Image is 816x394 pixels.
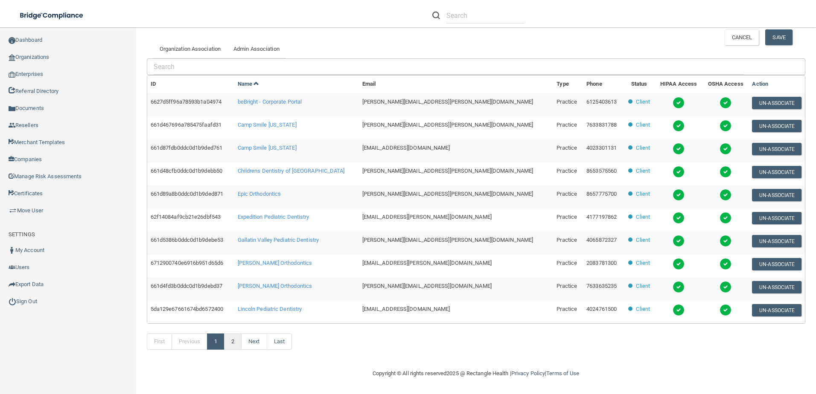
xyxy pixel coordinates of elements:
[362,98,533,105] span: [PERSON_NAME][EMAIL_ADDRESS][PERSON_NAME][DOMAIN_NAME]
[151,98,221,105] span: 6627d5ff96a78593b1a04974
[673,212,685,224] img: tick.e7d51cea.svg
[151,145,222,151] span: 661d87fdb0ddc0d1b9ded761
[586,260,617,266] span: 2083781300
[720,189,731,201] img: tick.e7d51cea.svg
[362,260,492,266] span: [EMAIL_ADDRESS][PERSON_NAME][DOMAIN_NAME]
[636,304,650,314] p: Client
[725,29,759,45] button: Cancel
[720,212,731,224] img: tick.e7d51cea.svg
[624,75,655,93] th: Status
[557,237,577,243] span: Practice
[557,122,577,128] span: Practice
[151,306,223,312] span: 5da129e67661674bd6572400
[636,97,650,107] p: Client
[655,75,702,93] th: HIPAA Access
[13,7,91,24] img: bridge_compliance_login_screen.278c3ca4.svg
[752,143,801,155] button: Un-Associate
[238,122,297,128] span: Camp Smile [US_STATE]
[238,81,259,87] a: Name
[586,98,617,105] span: 6125403613
[636,235,650,245] p: Client
[557,168,577,174] span: Practice
[238,214,309,220] span: Expedition Pediatric Dentistry
[362,145,450,151] span: [EMAIL_ADDRESS][DOMAIN_NAME]
[586,122,617,128] span: 7633831788
[557,145,577,151] span: Practice
[586,283,617,289] span: 7633635235
[9,72,15,78] img: enterprise.0d942306.png
[557,306,577,312] span: Practice
[720,304,731,316] img: tick.e7d51cea.svg
[238,306,302,312] span: Lincoln Pediatric Dentistry
[238,98,302,105] span: beBright - Corporate Portal
[238,260,312,266] span: [PERSON_NAME] Orthodontics
[673,166,685,178] img: tick.e7d51cea.svg
[147,75,234,93] th: ID
[586,145,617,151] span: 4023301131
[636,120,650,130] p: Client
[752,281,801,293] button: Un-Associate
[359,75,554,93] th: Email
[362,214,492,220] span: [EMAIL_ADDRESS][PERSON_NAME][DOMAIN_NAME]
[720,97,731,109] img: tick.e7d51cea.svg
[362,191,533,197] span: [PERSON_NAME][EMAIL_ADDRESS][PERSON_NAME][DOMAIN_NAME]
[752,304,801,316] button: Un-Associate
[636,189,650,199] p: Client
[752,189,801,201] button: Un-Associate
[752,120,801,132] button: Un-Associate
[586,168,617,174] span: 8653575560
[752,212,801,224] button: Un-Associate
[553,75,583,93] th: Type
[557,191,577,197] span: Practice
[238,145,297,151] span: Camp Smile [US_STATE]
[636,166,650,176] p: Client
[673,143,685,155] img: tick.e7d51cea.svg
[636,281,650,291] p: Client
[673,258,685,270] img: tick.e7d51cea.svg
[238,168,345,174] span: Childrens Dentistry of [GEOGRAPHIC_DATA]
[583,75,624,93] th: Phone
[636,212,650,222] p: Client
[752,81,768,87] a: Action
[224,333,242,350] a: 2
[446,8,525,23] input: Search
[151,214,221,220] span: 62f14084af9cb21e26dbf543
[432,12,440,19] img: ic-search.3b580494.png
[720,258,731,270] img: tick.e7d51cea.svg
[586,237,617,243] span: 4065872327
[720,120,731,132] img: tick.e7d51cea.svg
[9,264,15,271] img: icon-users.e205127d.png
[702,75,749,93] th: OSHA Access
[9,37,15,44] img: ic_dashboard_dark.d01f4a41.png
[238,283,312,289] span: [PERSON_NAME] Orthodontics
[557,283,577,289] span: Practice
[362,122,533,128] span: [PERSON_NAME][EMAIL_ADDRESS][PERSON_NAME][DOMAIN_NAME]
[241,333,267,350] a: Next
[147,333,172,350] a: First
[9,105,15,112] img: icon-documents.8dae5593.png
[673,235,685,247] img: tick.e7d51cea.svg
[320,360,632,387] div: Copyright © All rights reserved 2025 @ Rectangle Health | |
[557,214,577,220] span: Practice
[557,98,577,105] span: Practice
[238,237,319,243] span: Gallatin Valley Pediatric Dentistry
[151,122,221,128] span: 661d467696a785475faafd31
[238,191,281,197] span: Epic Orthodontics
[586,191,617,197] span: 8657775700
[151,283,222,289] span: 661d4fd3b0ddc0d1b9debd37
[673,281,685,293] img: tick.e7d51cea.svg
[9,54,15,61] img: organization-icon.f8decf85.png
[720,166,731,178] img: tick.e7d51cea.svg
[154,59,744,75] input: Search
[765,29,792,45] button: Save
[586,306,617,312] span: 4024761500
[151,237,223,243] span: 661d5386b0ddc0d1b9debe53
[362,306,450,312] span: [EMAIL_ADDRESS][DOMAIN_NAME]
[227,40,286,58] a: Admin Association
[546,370,579,377] a: Terms of Use
[9,298,16,305] img: ic_power_dark.7ecde6b1.png
[636,143,650,153] p: Client
[172,333,207,350] a: Previous
[586,214,617,220] span: 4177197862
[9,247,15,254] img: ic_user_dark.df1a06c3.png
